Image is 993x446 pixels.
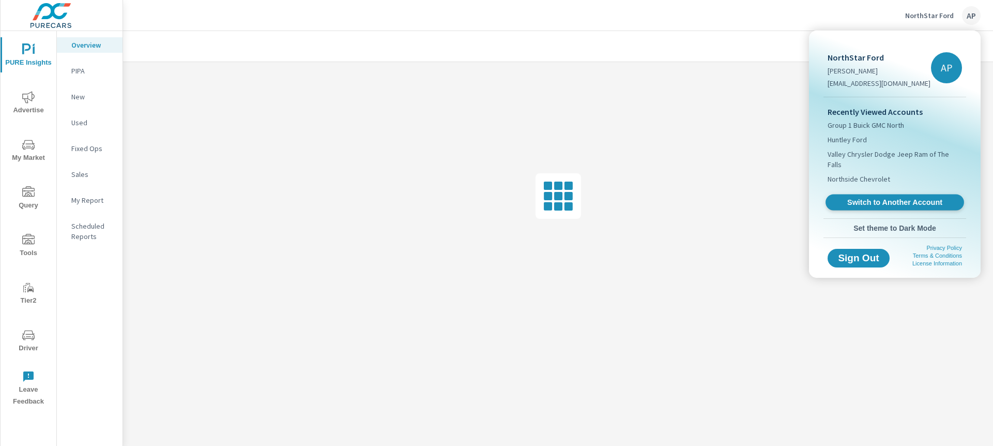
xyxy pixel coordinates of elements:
[836,254,881,263] span: Sign Out
[927,245,962,251] a: Privacy Policy
[828,120,904,130] span: Group 1 Buick GMC North
[826,195,964,211] a: Switch to Another Account
[831,198,958,207] span: Switch to Another Account
[828,135,867,145] span: Huntley Ford
[823,219,966,237] button: Set theme to Dark Mode
[912,260,962,266] a: License Information
[913,252,962,259] a: Terms & Conditions
[828,51,930,64] p: NorthStar Ford
[828,249,890,267] button: Sign Out
[828,106,962,118] p: Recently Viewed Accounts
[828,149,962,170] span: Valley Chrysler Dodge Jeep Ram of The Falls
[828,78,930,88] p: [EMAIL_ADDRESS][DOMAIN_NAME]
[828,174,890,184] span: Northside Chevrolet
[828,224,962,233] span: Set theme to Dark Mode
[931,52,962,83] div: AP
[828,66,930,76] p: [PERSON_NAME]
